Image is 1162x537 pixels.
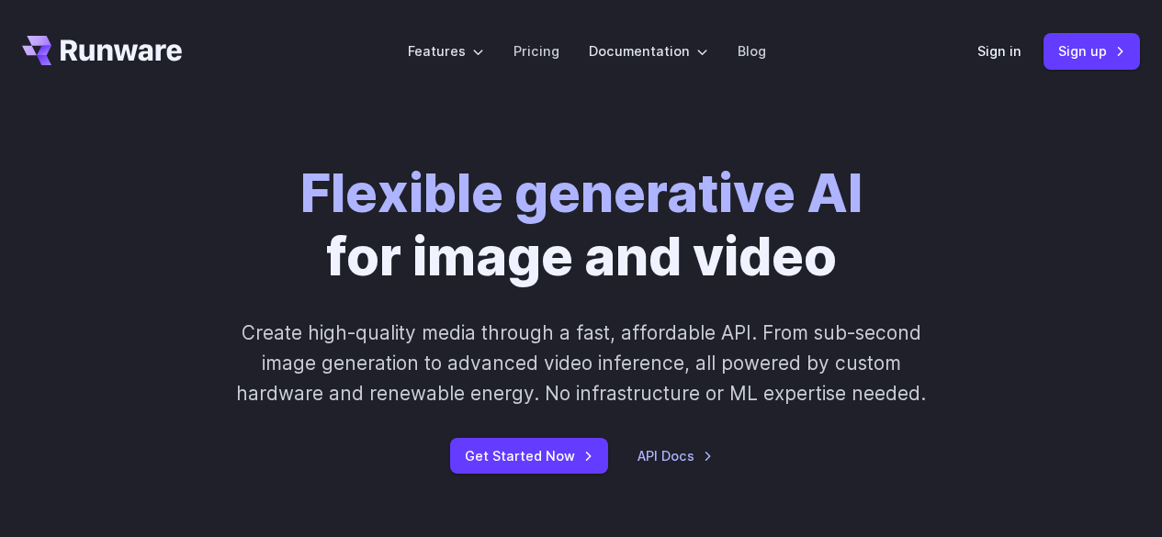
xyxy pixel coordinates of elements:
p: Create high-quality media through a fast, affordable API. From sub-second image generation to adv... [223,318,939,409]
a: Sign up [1044,33,1140,69]
a: Go to / [22,36,182,65]
a: Pricing [513,40,559,62]
label: Documentation [589,40,708,62]
a: API Docs [637,445,713,466]
a: Blog [738,40,766,62]
h1: for image and video [300,162,863,288]
a: Sign in [977,40,1021,62]
strong: Flexible generative AI [300,161,863,225]
label: Features [408,40,484,62]
a: Get Started Now [450,438,608,474]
